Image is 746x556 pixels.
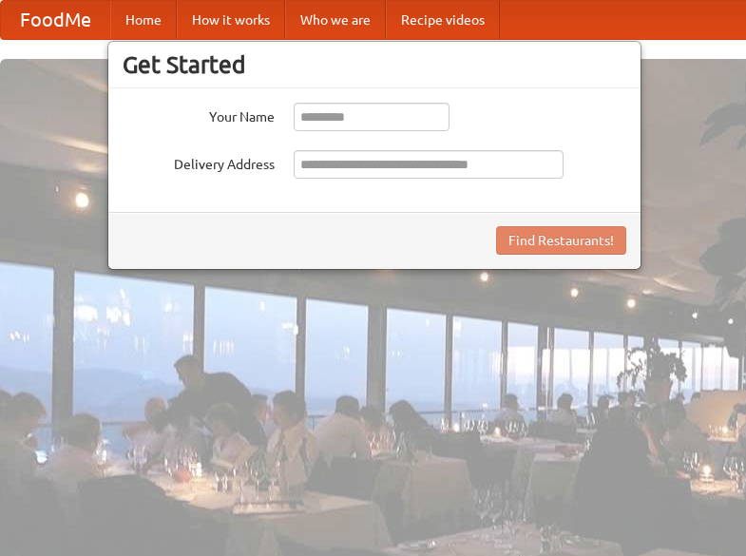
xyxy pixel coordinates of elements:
[110,1,177,39] a: Home
[1,1,110,39] a: FoodMe
[123,103,275,126] label: Your Name
[177,1,285,39] a: How it works
[123,150,275,174] label: Delivery Address
[123,50,626,79] h3: Get Started
[386,1,500,39] a: Recipe videos
[496,226,626,255] button: Find Restaurants!
[285,1,386,39] a: Who we are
